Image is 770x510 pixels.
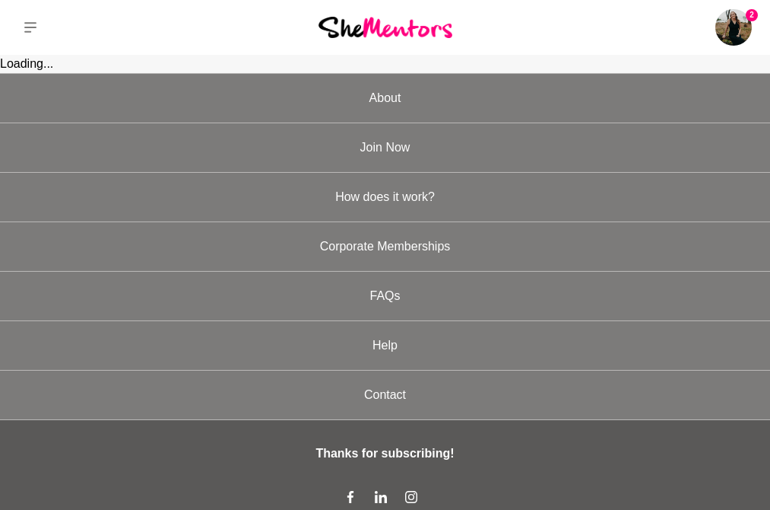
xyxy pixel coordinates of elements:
[715,9,752,46] a: Jess Smithies2
[318,17,452,37] img: She Mentors Logo
[746,9,758,21] span: 2
[9,445,761,463] h4: Thanks for subscribing!
[715,9,752,46] img: Jess Smithies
